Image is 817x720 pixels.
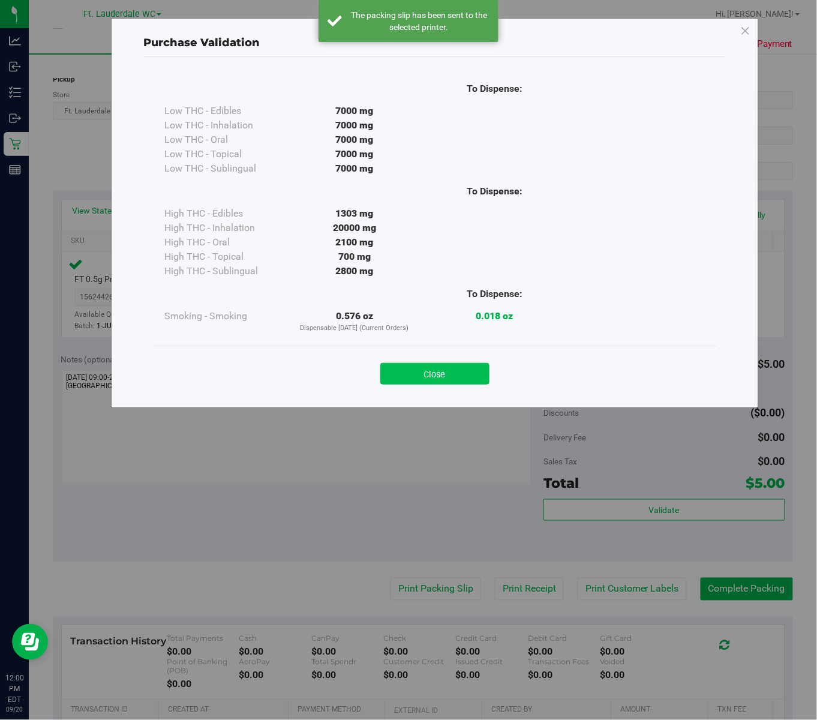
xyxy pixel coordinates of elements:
div: Low THC - Topical [165,147,285,161]
div: High THC - Edibles [165,206,285,221]
div: Low THC - Sublingual [165,161,285,176]
div: 2100 mg [285,235,425,250]
div: To Dispense: [425,184,564,199]
div: To Dispense: [425,287,564,301]
div: 700 mg [285,250,425,264]
div: 7000 mg [285,118,425,133]
div: High THC - Sublingual [165,264,285,278]
div: Low THC - Inhalation [165,118,285,133]
div: Low THC - Edibles [165,104,285,118]
div: 7000 mg [285,133,425,147]
div: High THC - Oral [165,235,285,250]
div: High THC - Inhalation [165,221,285,235]
div: High THC - Topical [165,250,285,264]
div: 0.576 oz [285,309,425,334]
strong: 0.018 oz [476,310,513,322]
div: 1303 mg [285,206,425,221]
iframe: Resource center [12,624,48,660]
button: Close [380,363,489,385]
div: 20000 mg [285,221,425,235]
div: 7000 mg [285,161,425,176]
div: To Dispense: [425,82,564,96]
div: 7000 mg [285,104,425,118]
div: Smoking - Smoking [165,309,285,323]
span: Purchase Validation [144,36,260,49]
div: The packing slip has been sent to the selected printer. [349,9,489,33]
p: Dispensable [DATE] (Current Orders) [285,323,425,334]
div: Low THC - Oral [165,133,285,147]
div: 7000 mg [285,147,425,161]
div: 2800 mg [285,264,425,278]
